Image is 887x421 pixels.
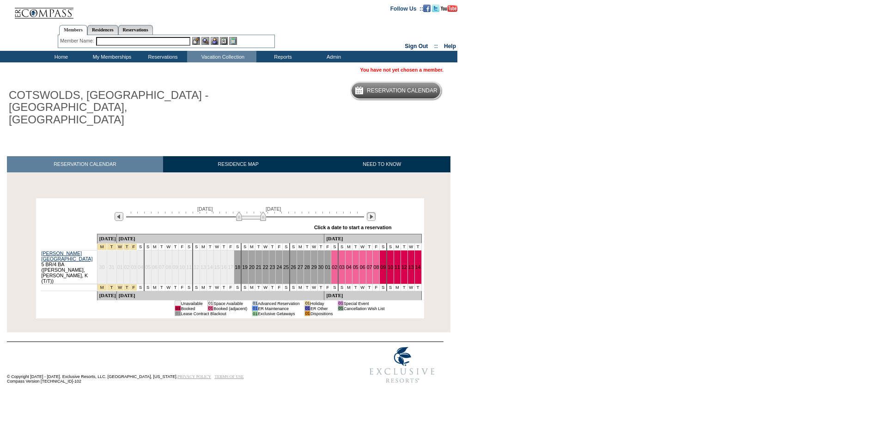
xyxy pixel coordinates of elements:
[338,284,345,291] td: S
[414,284,421,291] td: T
[441,5,457,11] a: Subscribe to our YouTube Channel
[241,244,248,250] td: S
[266,206,281,212] span: [DATE]
[85,51,136,62] td: My Memberships
[373,244,380,250] td: F
[310,284,317,291] td: W
[249,284,255,291] td: M
[304,306,310,311] td: 01
[324,234,421,244] td: [DATE]
[434,43,438,49] span: ::
[181,311,247,316] td: Lease Contract Blackout
[401,284,407,291] td: T
[258,311,300,316] td: Exclusive Getaways
[207,244,213,250] td: T
[346,264,352,270] a: 04
[317,284,324,291] td: T
[352,284,359,291] td: T
[331,244,338,250] td: S
[359,284,366,291] td: W
[310,301,333,306] td: Holiday
[42,250,93,262] a: [PERSON_NAME][GEOGRAPHIC_DATA]
[304,301,310,306] td: 01
[186,284,193,291] td: S
[59,25,87,35] a: Members
[179,250,186,284] td: 10
[116,234,324,244] td: [DATE]
[249,244,255,250] td: M
[311,264,317,270] a: 29
[123,284,130,291] td: Spring Break Wk 4 2026 - Saturday to Saturday
[276,264,282,270] a: 24
[181,306,203,311] td: Booked
[283,284,290,291] td: S
[130,284,137,291] td: Spring Break Wk 4 2026 - Saturday to Saturday
[346,244,352,250] td: M
[97,284,107,291] td: Spring Break Wk 4 2026 - Saturday to Saturday
[276,284,283,291] td: F
[213,244,220,250] td: W
[290,284,297,291] td: S
[215,374,244,379] a: TERMS OF USE
[298,264,303,270] a: 27
[158,284,165,291] td: T
[269,244,276,250] td: T
[324,284,331,291] td: F
[115,212,123,221] img: Previous
[401,244,407,250] td: T
[401,264,407,270] a: 12
[7,343,330,389] td: © Copyright [DATE] - [DATE]. Exclusive Resorts, LLC. [GEOGRAPHIC_DATA], [US_STATE]. Compass Versi...
[367,212,376,221] img: Next
[234,284,241,291] td: S
[207,250,213,284] td: 14
[367,264,372,270] a: 07
[97,291,116,300] td: [DATE]
[151,244,158,250] td: M
[177,374,211,379] a: PRIVACY POLICY
[252,301,258,306] td: 01
[186,250,193,284] td: 11
[291,264,296,270] a: 26
[338,244,345,250] td: S
[304,284,310,291] td: T
[227,284,234,291] td: F
[415,264,421,270] a: 14
[432,5,439,11] a: Follow us on Twitter
[343,301,384,306] td: Special Event
[258,306,300,311] td: ER Maintenance
[220,284,227,291] td: T
[276,244,283,250] td: F
[388,264,393,270] a: 10
[346,284,352,291] td: M
[158,250,165,284] td: 07
[297,244,304,250] td: M
[269,284,276,291] td: T
[163,156,314,172] a: RESIDENCE MAP
[197,206,213,212] span: [DATE]
[201,37,209,45] img: View
[361,342,443,388] img: Exclusive Resorts
[318,264,324,270] a: 30
[241,284,248,291] td: S
[193,244,200,250] td: S
[97,250,107,284] td: 30
[366,284,373,291] td: T
[423,5,431,12] img: Become our fan on Facebook
[407,284,414,291] td: W
[7,156,163,172] a: RESERVATION CALENDAR
[193,250,200,284] td: 12
[200,244,207,250] td: M
[290,244,297,250] td: S
[220,244,227,250] td: T
[207,301,213,306] td: 01
[172,244,179,250] td: T
[380,264,386,270] a: 09
[263,264,268,270] a: 22
[407,244,414,250] td: W
[242,264,248,270] a: 19
[307,51,358,62] td: Admin
[325,264,330,270] a: 01
[366,244,373,250] td: T
[310,244,317,250] td: W
[359,244,366,250] td: W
